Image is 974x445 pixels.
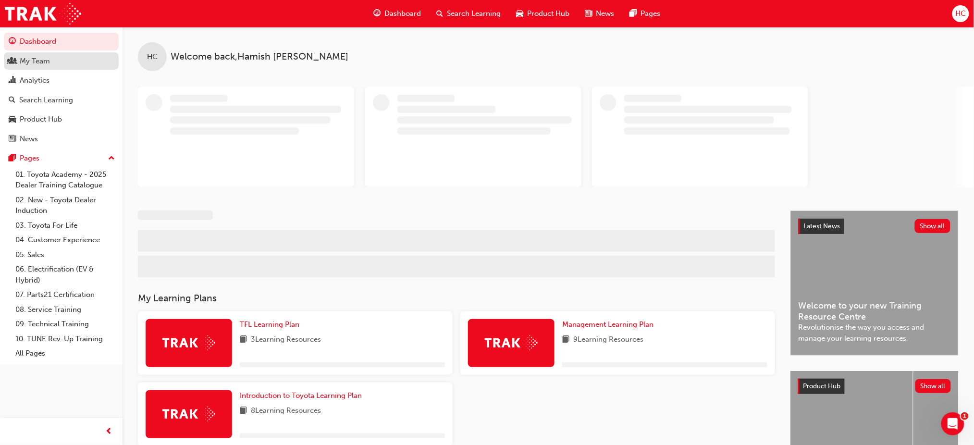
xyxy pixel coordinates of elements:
[373,8,381,20] span: guage-icon
[251,334,321,346] span: 3 Learning Resources
[12,332,119,346] a: 10. TUNE Rev-Up Training
[20,114,62,125] div: Product Hub
[9,76,16,85] span: chart-icon
[240,390,366,401] a: Introduction to Toyota Learning Plan
[485,335,538,350] img: Trak
[9,96,15,105] span: search-icon
[799,322,950,344] span: Revolutionise the way you access and manage your learning resources.
[798,379,951,394] a: Product HubShow all
[384,8,421,19] span: Dashboard
[799,300,950,322] span: Welcome to your new Training Resource Centre
[240,405,247,417] span: book-icon
[4,52,119,70] a: My Team
[799,219,950,234] a: Latest NewsShow all
[585,8,592,20] span: news-icon
[9,37,16,46] span: guage-icon
[804,222,840,230] span: Latest News
[5,3,81,25] img: Trak
[20,153,39,164] div: Pages
[527,8,569,19] span: Product Hub
[516,8,523,20] span: car-icon
[4,130,119,148] a: News
[12,247,119,262] a: 05. Sales
[240,391,362,400] span: Introduction to Toyota Learning Plan
[12,193,119,218] a: 02. New - Toyota Dealer Induction
[171,51,348,62] span: Welcome back , Hamish [PERSON_NAME]
[12,317,119,332] a: 09. Technical Training
[4,33,119,50] a: Dashboard
[12,167,119,193] a: 01. Toyota Academy - 2025 Dealer Training Catalogue
[641,8,660,19] span: Pages
[12,218,119,233] a: 03. Toyota For Life
[596,8,614,19] span: News
[915,379,951,393] button: Show all
[941,412,964,435] iframe: Intercom live chat
[9,135,16,144] span: news-icon
[9,57,16,66] span: people-icon
[508,4,577,24] a: car-iconProduct Hub
[573,334,643,346] span: 9 Learning Resources
[366,4,429,24] a: guage-iconDashboard
[622,4,668,24] a: pages-iconPages
[4,31,119,149] button: DashboardMy TeamAnalyticsSearch LearningProduct HubNews
[952,5,969,22] button: HC
[20,56,50,67] div: My Team
[240,319,303,330] a: TFL Learning Plan
[138,293,775,304] h3: My Learning Plans
[429,4,508,24] a: search-iconSearch Learning
[20,134,38,145] div: News
[108,152,115,165] span: up-icon
[4,149,119,167] button: Pages
[162,335,215,350] img: Trak
[19,95,73,106] div: Search Learning
[12,302,119,317] a: 08. Service Training
[915,219,951,233] button: Show all
[4,111,119,128] a: Product Hub
[9,154,16,163] span: pages-icon
[106,426,113,438] span: prev-icon
[4,72,119,89] a: Analytics
[790,210,959,356] a: Latest NewsShow allWelcome to your new Training Resource CentreRevolutionise the way you access a...
[9,115,16,124] span: car-icon
[240,320,299,329] span: TFL Learning Plan
[562,319,657,330] a: Management Learning Plan
[20,75,49,86] div: Analytics
[562,320,653,329] span: Management Learning Plan
[162,407,215,421] img: Trak
[562,334,569,346] span: book-icon
[4,91,119,109] a: Search Learning
[12,287,119,302] a: 07. Parts21 Certification
[251,405,321,417] span: 8 Learning Resources
[629,8,637,20] span: pages-icon
[12,233,119,247] a: 04. Customer Experience
[803,382,841,390] span: Product Hub
[447,8,501,19] span: Search Learning
[240,334,247,346] span: book-icon
[961,412,969,420] span: 1
[577,4,622,24] a: news-iconNews
[955,8,966,19] span: HC
[12,262,119,287] a: 06. Electrification (EV & Hybrid)
[147,51,158,62] span: HC
[12,346,119,361] a: All Pages
[436,8,443,20] span: search-icon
